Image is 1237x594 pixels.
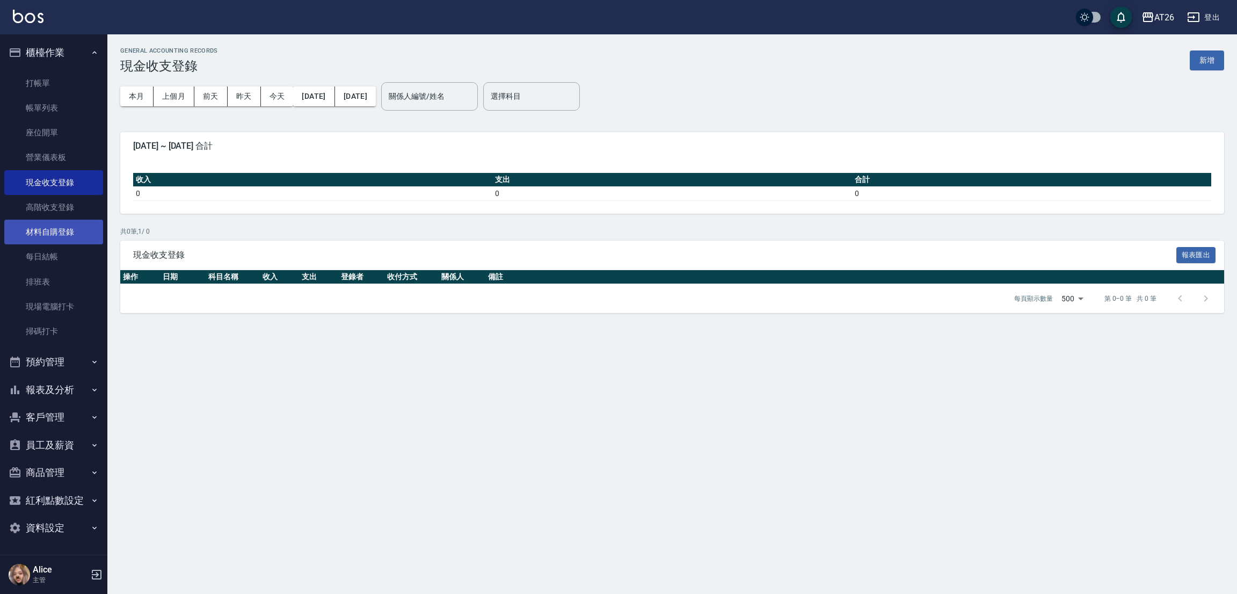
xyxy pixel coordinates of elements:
[384,270,439,284] th: 收付方式
[1057,284,1087,313] div: 500
[133,186,492,200] td: 0
[4,96,103,120] a: 帳單列表
[120,270,160,284] th: 操作
[261,86,294,106] button: 今天
[120,86,154,106] button: 本月
[133,173,492,187] th: 收入
[4,39,103,67] button: 櫃檯作業
[1176,249,1216,259] a: 報表匯出
[4,376,103,404] button: 報表及分析
[4,195,103,220] a: 高階收支登錄
[1110,6,1132,28] button: save
[492,186,852,200] td: 0
[228,86,261,106] button: 昨天
[206,270,260,284] th: 科目名稱
[4,244,103,269] a: 每日結帳
[338,270,385,284] th: 登錄者
[4,145,103,170] a: 營業儀表板
[33,575,88,585] p: 主管
[492,173,852,187] th: 支出
[4,459,103,487] button: 商品管理
[4,71,103,96] a: 打帳單
[4,431,103,459] button: 員工及薪資
[1183,8,1224,27] button: 登出
[1154,11,1174,24] div: AT26
[4,294,103,319] a: 現場電腦打卡
[1176,247,1216,264] button: 報表匯出
[1014,294,1053,303] p: 每頁顯示數量
[1190,50,1224,70] button: 新增
[4,403,103,431] button: 客戶管理
[4,514,103,542] button: 資料設定
[485,270,1224,284] th: 備註
[1104,294,1156,303] p: 第 0–0 筆 共 0 筆
[1190,55,1224,65] a: 新增
[9,564,30,585] img: Person
[439,270,485,284] th: 關係人
[293,86,334,106] button: [DATE]
[4,120,103,145] a: 座位開單
[33,564,88,575] h5: Alice
[852,186,1211,200] td: 0
[4,348,103,376] button: 預約管理
[194,86,228,106] button: 前天
[13,10,43,23] img: Logo
[120,59,218,74] h3: 現金收支登錄
[1137,6,1178,28] button: AT26
[4,319,103,344] a: 掃碼打卡
[299,270,338,284] th: 支出
[120,227,1224,236] p: 共 0 筆, 1 / 0
[852,173,1211,187] th: 合計
[154,86,194,106] button: 上個月
[4,170,103,195] a: 現金收支登錄
[120,47,218,54] h2: GENERAL ACCOUNTING RECORDS
[133,141,1211,151] span: [DATE] ~ [DATE] 合計
[133,250,1176,260] span: 現金收支登錄
[4,270,103,294] a: 排班表
[335,86,376,106] button: [DATE]
[160,270,206,284] th: 日期
[260,270,299,284] th: 收入
[4,220,103,244] a: 材料自購登錄
[4,487,103,515] button: 紅利點數設定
